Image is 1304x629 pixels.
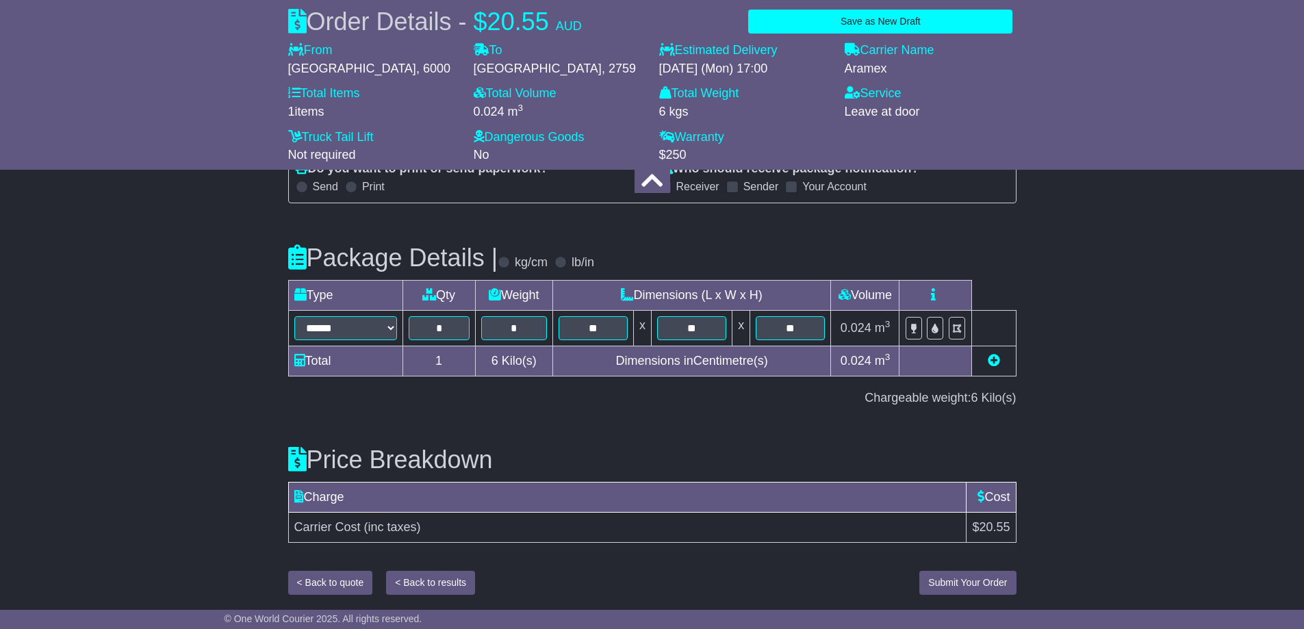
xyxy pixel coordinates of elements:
[475,280,552,310] td: Weight
[988,354,1000,368] a: Add new item
[659,62,831,77] div: [DATE] (Mon) 17:00
[474,8,487,36] span: $
[669,105,689,118] span: kgs
[875,321,891,335] span: m
[288,571,373,595] button: < Back to quote
[288,130,374,145] label: Truck Tail Lift
[841,321,871,335] span: 0.024
[845,43,934,58] label: Carrier Name
[288,391,1017,406] div: Chargeable weight: Kilo(s)
[288,346,402,376] td: Total
[288,105,295,118] span: 1
[288,86,360,101] label: Total Items
[845,105,1017,120] div: Leave at door
[659,86,739,101] label: Total Weight
[474,86,557,101] label: Total Volume
[659,130,724,145] label: Warranty
[572,255,594,270] label: lb/in
[364,520,421,534] span: (inc taxes)
[972,520,1010,534] span: $20.55
[294,520,361,534] span: Carrier Cost
[971,391,977,405] span: 6
[288,43,333,58] label: From
[386,571,475,595] button: < Back to results
[474,43,502,58] label: To
[225,613,422,624] span: © One World Courier 2025. All rights reserved.
[288,62,416,75] span: [GEOGRAPHIC_DATA]
[288,280,402,310] td: Type
[474,62,602,75] span: [GEOGRAPHIC_DATA]
[659,148,687,162] span: $250
[288,482,967,512] td: Charge
[518,103,524,113] sup: 3
[402,346,475,376] td: 1
[885,352,891,362] sup: 3
[659,43,831,58] label: Estimated Delivery
[288,105,460,120] div: items
[556,19,582,33] span: AUD
[288,148,356,162] span: Not required
[288,7,582,36] div: Order Details -
[967,482,1016,512] td: Cost
[841,354,871,368] span: 0.024
[748,10,1012,34] button: Save as New Draft
[919,571,1016,595] button: Submit Your Order
[402,280,475,310] td: Qty
[602,62,636,75] span: , 2759
[474,148,489,162] span: No
[552,346,831,376] td: Dimensions in Centimetre(s)
[515,255,548,270] label: kg/cm
[508,105,524,118] span: m
[732,310,750,346] td: x
[875,354,891,368] span: m
[552,280,831,310] td: Dimensions (L x W x H)
[928,577,1007,588] span: Submit Your Order
[288,446,1017,474] h3: Price Breakdown
[474,105,504,118] span: 0.024
[659,105,666,118] span: 6
[845,62,1017,77] div: Aramex
[288,244,498,272] h3: Package Details |
[416,62,450,75] span: , 6000
[885,319,891,329] sup: 3
[475,346,552,376] td: Kilo(s)
[634,310,652,346] td: x
[491,354,498,368] span: 6
[474,130,585,145] label: Dangerous Goods
[831,280,899,310] td: Volume
[487,8,549,36] span: 20.55
[845,86,902,101] label: Service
